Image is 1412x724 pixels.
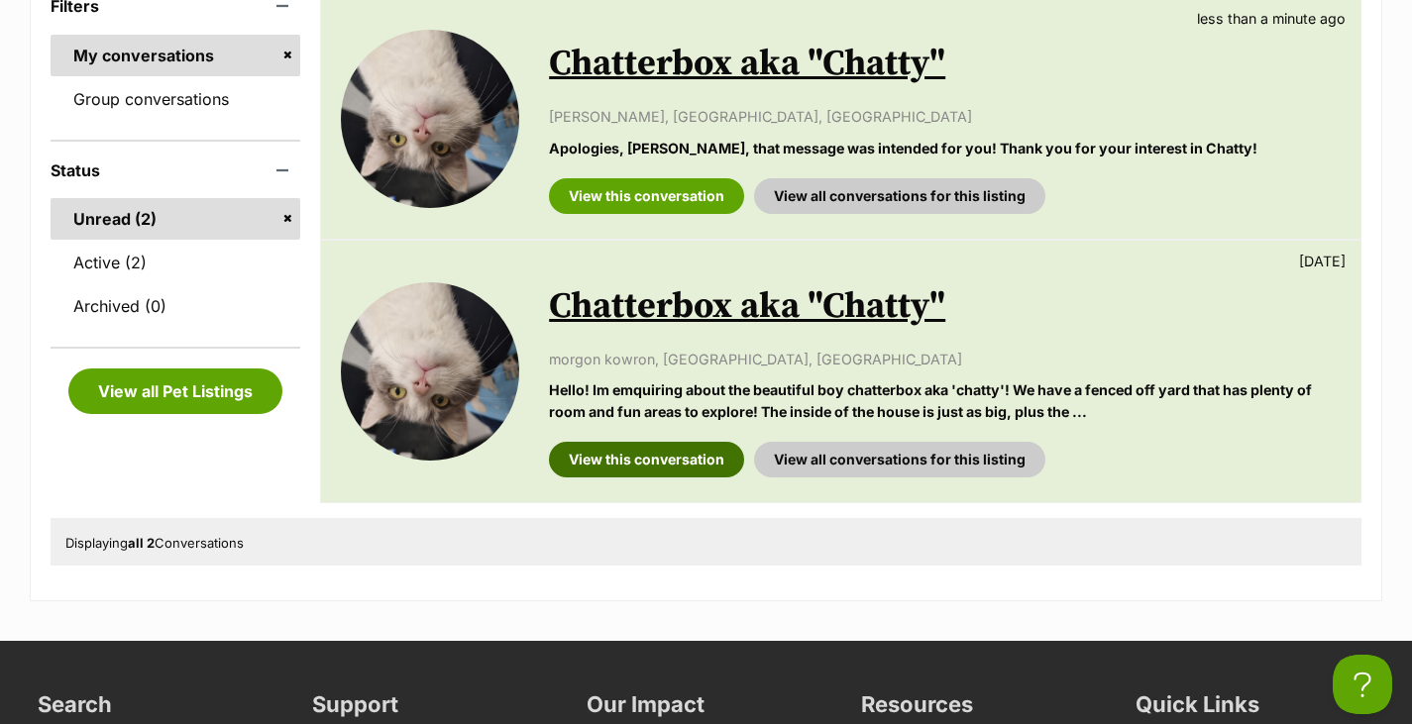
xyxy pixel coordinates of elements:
[549,42,945,86] a: Chatterbox aka "Chatty"
[341,282,519,461] img: Chatterbox aka "Chatty"
[128,535,155,551] strong: all 2
[549,138,1341,158] p: Apologies, [PERSON_NAME], that message was intended for you! Thank you for your interest in Chatty!
[51,35,300,76] a: My conversations
[549,379,1341,422] p: Hello! Im emquiring about the beautiful boy chatterbox aka 'chatty'! We have a fenced off yard th...
[51,78,300,120] a: Group conversations
[68,368,282,414] a: View all Pet Listings
[549,349,1341,369] p: morgon kowron, [GEOGRAPHIC_DATA], [GEOGRAPHIC_DATA]
[1299,251,1346,271] p: [DATE]
[1197,8,1346,29] p: less than a minute ago
[51,285,300,327] a: Archived (0)
[549,178,744,214] a: View this conversation
[549,106,1341,127] p: [PERSON_NAME], [GEOGRAPHIC_DATA], [GEOGRAPHIC_DATA]
[754,178,1045,214] a: View all conversations for this listing
[754,442,1045,477] a: View all conversations for this listing
[549,284,945,329] a: Chatterbox aka "Chatty"
[549,442,744,477] a: View this conversation
[341,30,519,208] img: Chatterbox aka "Chatty"
[51,198,300,240] a: Unread (2)
[51,161,300,179] header: Status
[65,535,244,551] span: Displaying Conversations
[51,242,300,283] a: Active (2)
[1333,655,1392,714] iframe: Help Scout Beacon - Open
